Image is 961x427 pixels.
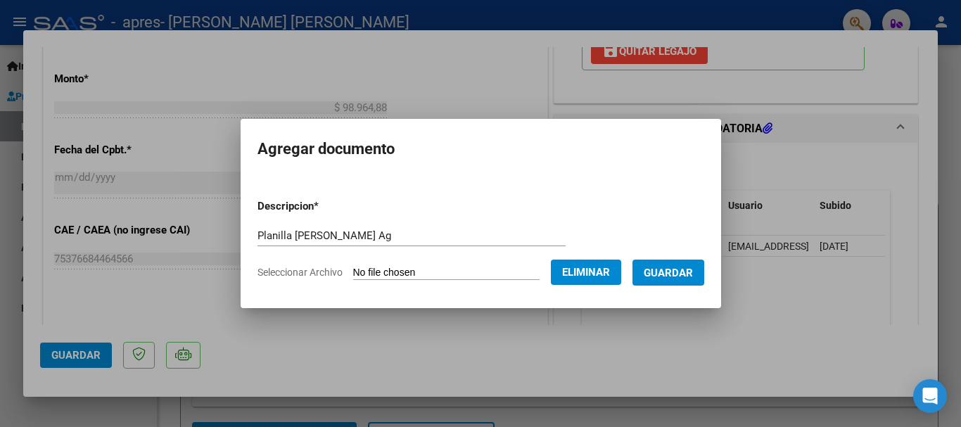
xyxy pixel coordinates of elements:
button: Eliminar [551,260,621,285]
button: Guardar [632,260,704,286]
h2: Agregar documento [257,136,704,162]
span: Guardar [644,267,693,279]
p: Descripcion [257,198,392,215]
span: Seleccionar Archivo [257,267,343,278]
span: Eliminar [562,266,610,279]
div: Open Intercom Messenger [913,379,947,413]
